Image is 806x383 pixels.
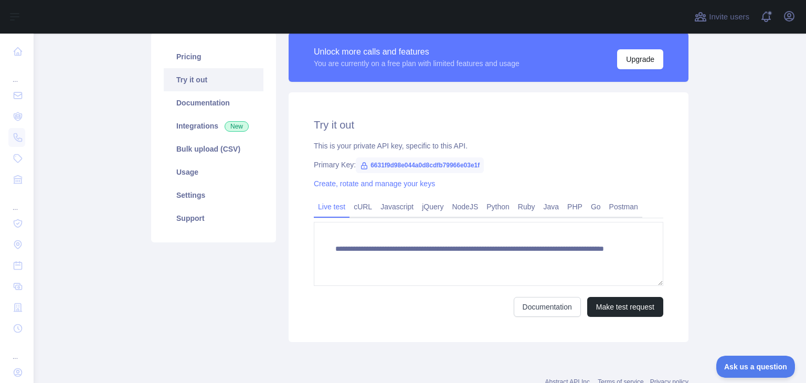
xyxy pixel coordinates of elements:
[349,198,376,215] a: cURL
[356,157,484,173] span: 6631f9d98e044a0d8cdfb79966e03e1f
[314,118,663,132] h2: Try it out
[617,49,663,69] button: Upgrade
[709,11,749,23] span: Invite users
[8,191,25,212] div: ...
[164,45,263,68] a: Pricing
[164,68,263,91] a: Try it out
[514,297,581,317] a: Documentation
[539,198,564,215] a: Java
[716,356,796,378] iframe: Toggle Customer Support
[376,198,418,215] a: Javascript
[164,161,263,184] a: Usage
[164,207,263,230] a: Support
[418,198,448,215] a: jQuery
[164,137,263,161] a: Bulk upload (CSV)
[563,198,587,215] a: PHP
[314,198,349,215] a: Live test
[514,198,539,215] a: Ruby
[164,184,263,207] a: Settings
[314,58,519,69] div: You are currently on a free plan with limited features and usage
[225,121,249,132] span: New
[314,46,519,58] div: Unlock more calls and features
[164,114,263,137] a: Integrations New
[314,141,663,151] div: This is your private API key, specific to this API.
[8,63,25,84] div: ...
[314,179,435,188] a: Create, rotate and manage your keys
[448,198,482,215] a: NodeJS
[605,198,642,215] a: Postman
[587,198,605,215] a: Go
[164,91,263,114] a: Documentation
[587,297,663,317] button: Make test request
[314,159,663,170] div: Primary Key:
[692,8,751,25] button: Invite users
[482,198,514,215] a: Python
[8,340,25,361] div: ...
